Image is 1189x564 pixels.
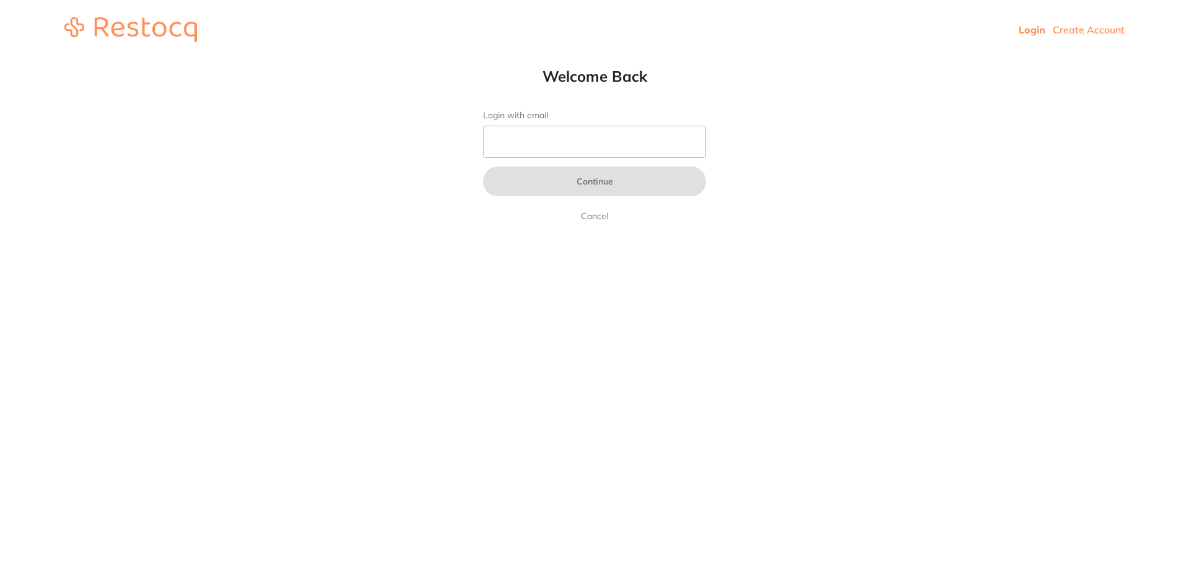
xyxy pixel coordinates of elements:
a: Login [1019,24,1045,36]
a: Cancel [578,209,611,223]
h1: Welcome Back [458,67,731,85]
button: Continue [483,167,706,196]
a: Create Account [1053,24,1125,36]
label: Login with email [483,110,706,121]
img: restocq_logo.svg [64,17,197,42]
